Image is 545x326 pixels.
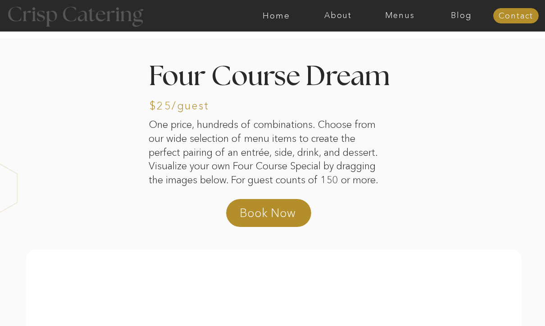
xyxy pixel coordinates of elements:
h3: $25/guest [150,100,224,113]
a: Blog [431,11,492,20]
a: Home [245,11,307,20]
a: Menus [369,11,431,20]
a: Book Now [240,205,319,226]
h2: Four Course Dream [149,63,396,94]
a: About [307,11,369,20]
p: One price, hundreds of combinations. Choose from our wide selection of menu items to create the p... [149,118,388,176]
a: Contact [493,12,539,21]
